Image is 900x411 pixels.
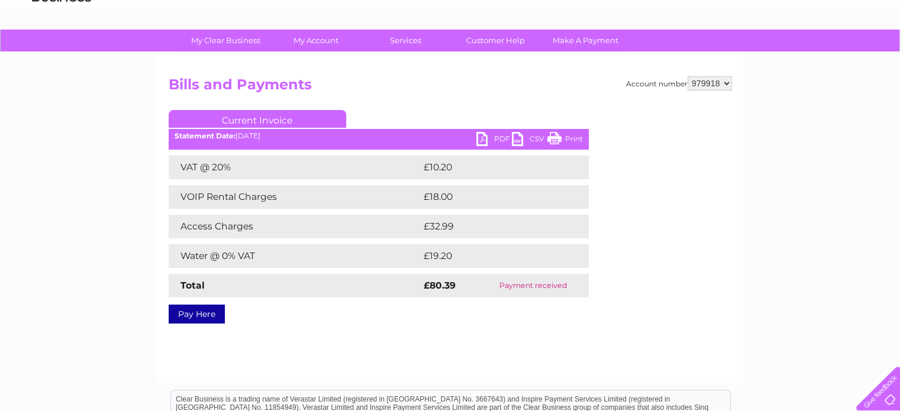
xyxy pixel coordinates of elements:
[421,215,565,238] td: £32.99
[169,305,225,323] a: Pay Here
[169,110,346,128] a: Current Invoice
[447,30,544,51] a: Customer Help
[421,185,564,209] td: £18.00
[512,132,547,149] a: CSV
[169,76,732,99] h2: Bills and Payments
[721,50,747,59] a: Energy
[424,280,456,291] strong: £80.39
[421,156,564,179] td: £10.20
[31,31,92,67] img: logo.png
[171,7,730,57] div: Clear Business is a trading name of Verastar Limited (registered in [GEOGRAPHIC_DATA] No. 3667643...
[797,50,814,59] a: Blog
[357,30,454,51] a: Services
[169,132,589,140] div: [DATE]
[421,244,564,268] td: £19.20
[821,50,850,59] a: Contact
[754,50,790,59] a: Telecoms
[692,50,714,59] a: Water
[169,215,421,238] td: Access Charges
[180,280,205,291] strong: Total
[175,131,236,140] b: Statement Date:
[626,76,732,90] div: Account number
[478,274,588,297] td: Payment received
[547,132,583,149] a: Print
[537,30,634,51] a: Make A Payment
[169,156,421,179] td: VAT @ 20%
[169,244,421,268] td: Water @ 0% VAT
[177,30,275,51] a: My Clear Business
[677,6,759,21] a: 0333 014 3131
[169,185,421,209] td: VOIP Rental Charges
[267,30,364,51] a: My Account
[476,132,512,149] a: PDF
[861,50,889,59] a: Log out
